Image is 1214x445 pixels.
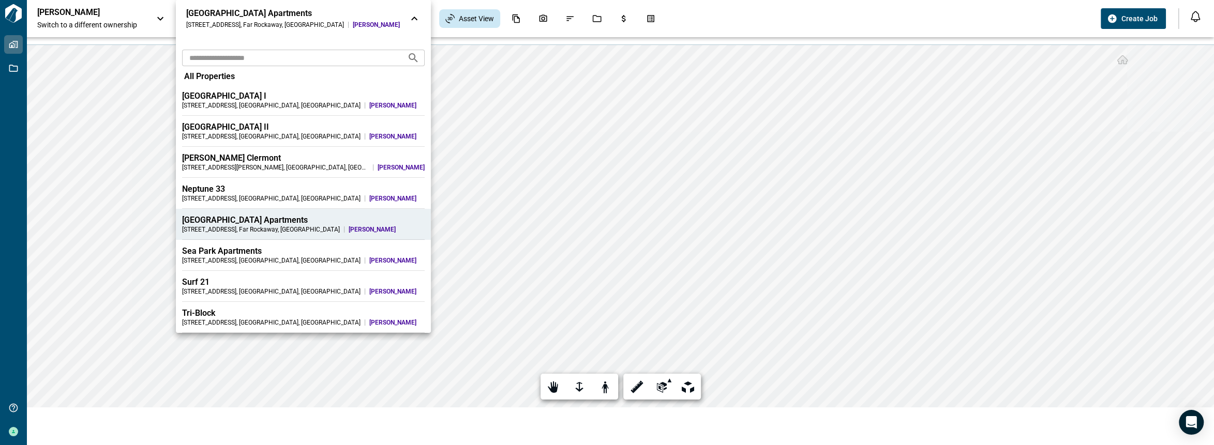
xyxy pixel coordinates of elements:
span: [PERSON_NAME] [369,101,425,110]
span: [PERSON_NAME] [369,287,425,296]
div: [GEOGRAPHIC_DATA] I [182,91,425,101]
div: Neptune 33 [182,184,425,194]
div: [GEOGRAPHIC_DATA] Apartments [186,8,400,19]
div: [STREET_ADDRESS] , [GEOGRAPHIC_DATA] , [GEOGRAPHIC_DATA] [182,194,361,203]
span: [PERSON_NAME] [353,21,400,29]
div: [STREET_ADDRESS] , [GEOGRAPHIC_DATA] , [GEOGRAPHIC_DATA] [182,287,361,296]
button: Search projects [403,48,424,68]
span: [PERSON_NAME] [378,163,425,172]
div: Surf 21 [182,277,425,287]
span: [PERSON_NAME] [369,256,425,265]
div: Open Intercom Messenger [1179,410,1204,435]
div: [GEOGRAPHIC_DATA] II [182,122,425,132]
div: Sea Park Apartments [182,246,425,256]
div: [STREET_ADDRESS] , [GEOGRAPHIC_DATA] , [GEOGRAPHIC_DATA] [182,132,361,141]
div: [STREET_ADDRESS] , [GEOGRAPHIC_DATA] , [GEOGRAPHIC_DATA] [182,256,361,265]
span: All Properties [184,71,235,82]
span: [PERSON_NAME] [369,194,425,203]
div: [STREET_ADDRESS] , Far Rockaway , [GEOGRAPHIC_DATA] [186,21,344,29]
div: [GEOGRAPHIC_DATA] Apartments [182,215,425,225]
div: Tri-Block [182,308,425,318]
span: [PERSON_NAME] [369,132,425,141]
div: [STREET_ADDRESS] , Far Rockaway , [GEOGRAPHIC_DATA] [182,225,340,234]
span: [PERSON_NAME] [349,225,425,234]
div: [STREET_ADDRESS][PERSON_NAME] , [GEOGRAPHIC_DATA] , [GEOGRAPHIC_DATA] [182,163,369,172]
span: [PERSON_NAME] [369,318,425,327]
div: [STREET_ADDRESS] , [GEOGRAPHIC_DATA] , [GEOGRAPHIC_DATA] [182,101,361,110]
div: [PERSON_NAME] Clermont [182,153,425,163]
div: [STREET_ADDRESS] , [GEOGRAPHIC_DATA] , [GEOGRAPHIC_DATA] [182,318,361,327]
